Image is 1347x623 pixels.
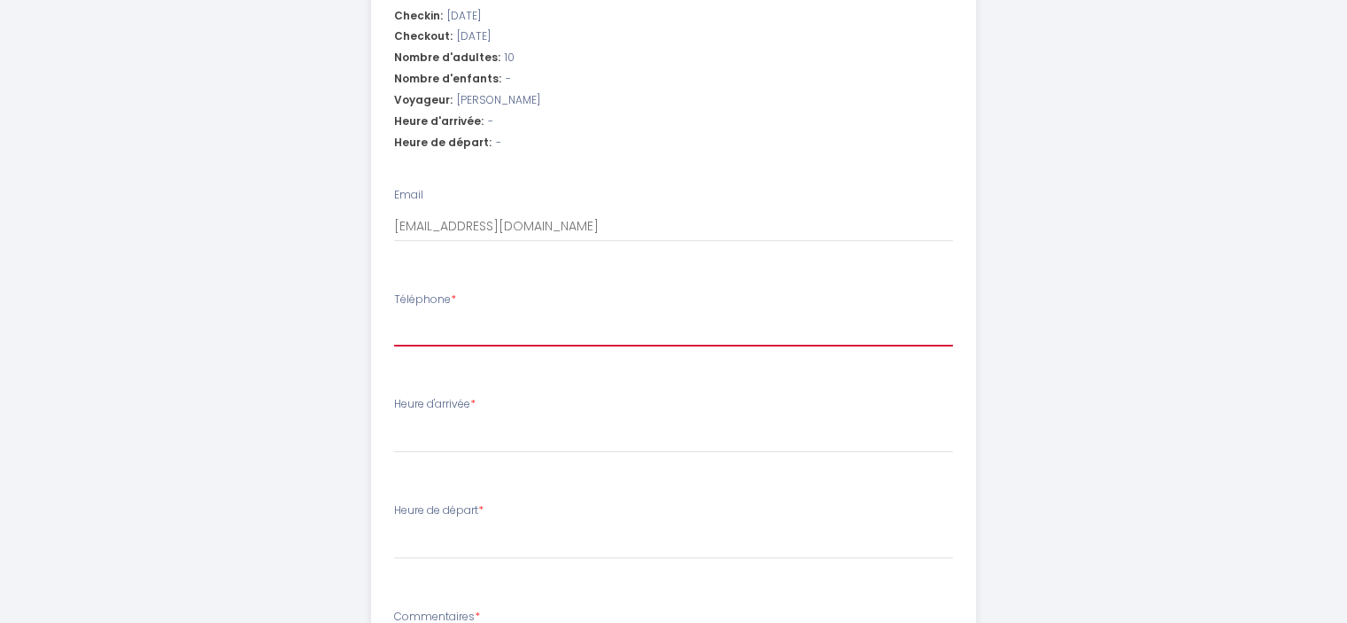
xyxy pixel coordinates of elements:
span: Heure d'arrivée: [394,113,484,130]
span: Nombre d'adultes: [394,50,500,66]
span: Voyageur: [394,92,453,109]
span: [PERSON_NAME] [457,92,540,109]
span: - [506,71,511,88]
span: 10 [505,50,515,66]
span: Heure de départ: [394,135,492,152]
span: Checkout: [394,28,453,45]
label: Email [394,187,423,204]
label: Téléphone [394,292,456,308]
span: - [488,113,493,130]
span: Checkin: [394,8,443,25]
span: - [496,135,501,152]
label: Heure d'arrivée [394,396,476,413]
span: [DATE] [447,8,481,25]
span: [DATE] [457,28,491,45]
label: Heure de départ [394,502,484,519]
span: Nombre d'enfants: [394,71,501,88]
